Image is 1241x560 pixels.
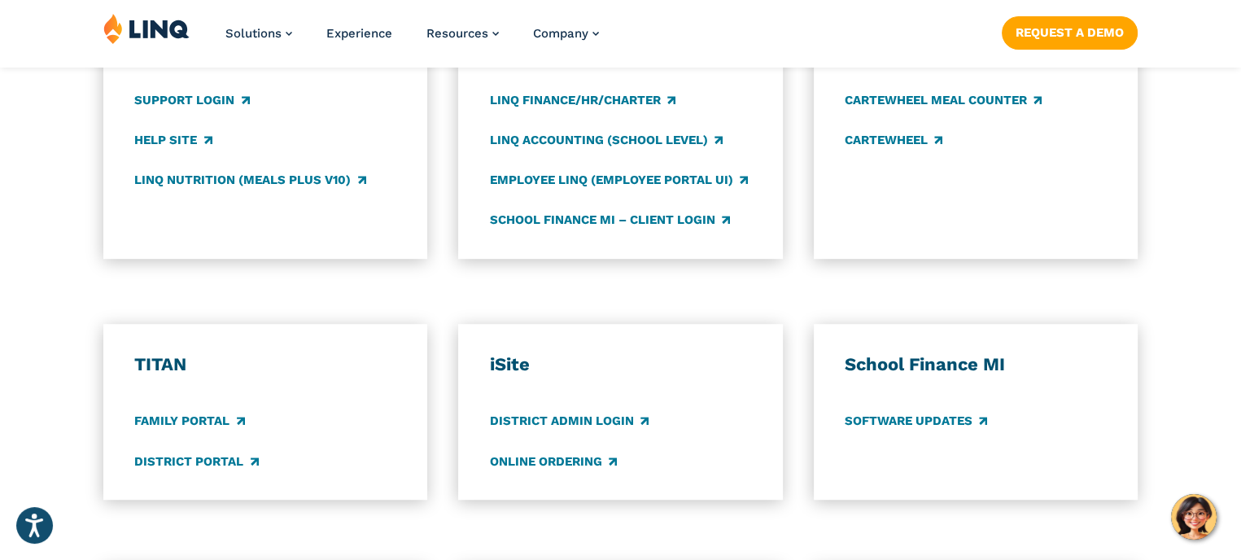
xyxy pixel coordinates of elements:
[225,13,599,67] nav: Primary Navigation
[845,91,1042,109] a: CARTEWHEEL Meal Counter
[1002,13,1138,49] nav: Button Navigation
[103,13,190,44] img: LINQ | K‑12 Software
[134,413,244,431] a: Family Portal
[845,413,987,431] a: Software Updates
[134,131,212,149] a: Help Site
[1002,16,1138,49] a: Request a Demo
[426,26,499,41] a: Resources
[490,211,730,229] a: School Finance MI – Client Login
[490,131,723,149] a: LINQ Accounting (school level)
[134,171,365,189] a: LINQ Nutrition (Meals Plus v10)
[533,26,588,41] span: Company
[490,413,649,431] a: District Admin Login
[490,453,617,470] a: Online Ordering
[490,91,675,109] a: LINQ Finance/HR/Charter
[225,26,292,41] a: Solutions
[326,26,392,41] a: Experience
[490,171,748,189] a: Employee LINQ (Employee Portal UI)
[845,353,1107,376] h3: School Finance MI
[134,353,396,376] h3: TITAN
[533,26,599,41] a: Company
[426,26,488,41] span: Resources
[134,453,258,470] a: District Portal
[845,131,942,149] a: CARTEWHEEL
[1171,494,1217,540] button: Hello, have a question? Let’s chat.
[225,26,282,41] span: Solutions
[490,353,752,376] h3: iSite
[134,91,249,109] a: Support Login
